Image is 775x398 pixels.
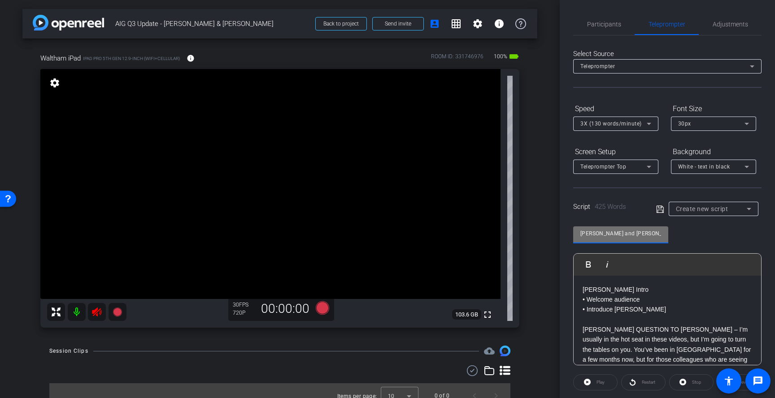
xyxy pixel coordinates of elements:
[583,294,752,304] p: • Welcome audience
[580,164,626,170] span: Teleprompter Top
[187,54,195,62] mat-icon: info
[583,315,752,395] p: [PERSON_NAME] QUESTION TO [PERSON_NAME] – I’m usually in the hot seat in these videos, but I’m go...
[678,121,691,127] span: 30px
[580,63,615,69] span: Teleprompter
[431,52,483,65] div: ROOM ID: 331746976
[671,144,756,160] div: Background
[599,255,616,273] button: Italic (⌘I)
[583,285,752,294] p: [PERSON_NAME] Intro
[239,302,248,308] span: FPS
[580,121,642,127] span: 3X (130 words/minute)
[587,21,621,27] span: Participants
[323,21,359,27] span: Back to project
[315,17,367,30] button: Back to project
[40,53,81,63] span: Waltham iPad
[484,346,495,356] mat-icon: cloud_upload
[573,49,762,59] div: Select Source
[49,346,88,355] div: Session Clips
[482,309,493,320] mat-icon: fullscreen
[83,55,180,62] span: iPad Pro 5th Gen 12.9-inch (WiFi+Cellular)
[429,18,440,29] mat-icon: account_box
[676,205,728,212] span: Create new script
[255,301,315,316] div: 00:00:00
[678,164,730,170] span: White - text in black
[671,101,756,117] div: Font Size
[48,78,61,88] mat-icon: settings
[723,376,734,386] mat-icon: accessibility
[452,309,481,320] span: 103.6 GB
[472,18,483,29] mat-icon: settings
[500,346,510,356] img: Session clips
[451,18,462,29] mat-icon: grid_on
[580,228,661,239] input: Title
[233,301,255,308] div: 30
[649,21,685,27] span: Teleprompter
[115,15,310,33] span: AIG Q3 Update - [PERSON_NAME] & [PERSON_NAME]
[595,203,626,211] span: 425 Words
[580,255,597,273] button: Bold (⌘B)
[573,202,644,212] div: Script
[233,309,255,316] div: 720P
[494,18,505,29] mat-icon: info
[484,346,495,356] span: Destinations for your clips
[372,17,424,30] button: Send invite
[492,49,509,64] span: 100%
[509,51,519,62] mat-icon: battery_std
[573,101,658,117] div: Speed
[385,20,411,27] span: Send invite
[583,304,752,314] p: • Introduce [PERSON_NAME]
[753,376,763,386] mat-icon: message
[33,15,104,30] img: app-logo
[573,144,658,160] div: Screen Setup
[713,21,748,27] span: Adjustments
